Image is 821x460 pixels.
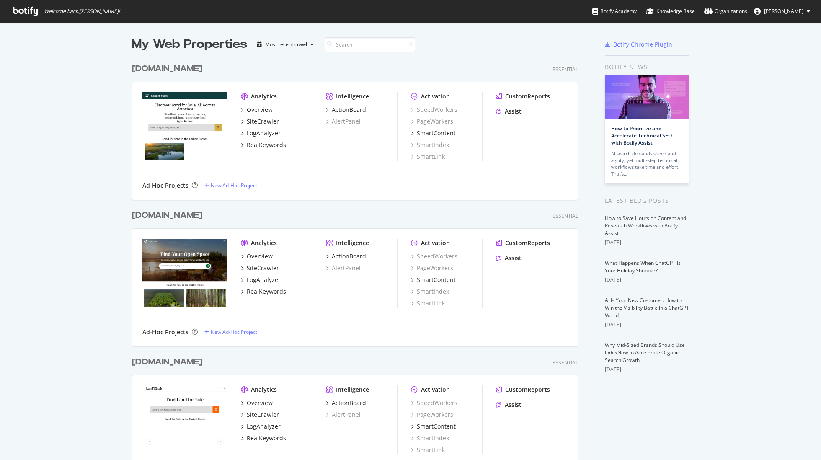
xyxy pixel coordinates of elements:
div: SmartContent [417,422,456,431]
div: AlertPanel [326,117,361,126]
div: ActionBoard [332,252,366,261]
div: AI search demands speed and agility, yet multi-step technical workflows take time and effort. Tha... [611,150,682,177]
a: SmartLink [411,299,445,308]
div: Activation [421,385,450,394]
a: Overview [241,399,273,407]
div: [DATE] [605,239,689,246]
a: Why Mid-Sized Brands Should Use IndexNow to Accelerate Organic Search Growth [605,341,685,364]
a: SpeedWorkers [411,399,457,407]
a: LogAnalyzer [241,276,281,284]
div: Botify Chrome Plugin [613,40,672,49]
a: ActionBoard [326,252,366,261]
div: Ad-Hoc Projects [142,328,188,336]
a: Assist [496,401,522,409]
div: New Ad-Hoc Project [211,328,257,336]
div: Activation [421,239,450,247]
div: LogAnalyzer [247,276,281,284]
div: [DATE] [605,276,689,284]
div: Essential [552,359,578,366]
div: My Web Properties [132,36,247,53]
a: Overview [241,252,273,261]
div: Organizations [704,7,747,16]
a: New Ad-Hoc Project [204,182,257,189]
div: Analytics [251,92,277,101]
a: RealKeywords [241,434,286,442]
a: New Ad-Hoc Project [204,328,257,336]
div: ActionBoard [332,106,366,114]
div: SmartContent [417,129,456,137]
div: SiteCrawler [247,411,279,419]
a: PageWorkers [411,411,453,419]
div: RealKeywords [247,434,286,442]
div: CustomReports [505,92,550,101]
img: land.com [142,239,227,307]
a: What Happens When ChatGPT Is Your Holiday Shopper? [605,259,681,274]
div: Intelligence [336,239,369,247]
div: SmartContent [417,276,456,284]
a: CustomReports [496,239,550,247]
a: SmartContent [411,422,456,431]
a: SmartLink [411,152,445,161]
div: Ad-Hoc Projects [142,181,188,190]
a: SmartIndex [411,141,449,149]
a: Botify Chrome Plugin [605,40,672,49]
a: SiteCrawler [241,411,279,419]
div: RealKeywords [247,287,286,296]
div: Assist [505,401,522,409]
a: SiteCrawler [241,264,279,272]
div: PageWorkers [411,264,453,272]
div: Botify Academy [592,7,637,16]
img: landandfarm.com [142,92,227,160]
a: AI Is Your New Customer: How to Win the Visibility Battle in a ChatGPT World [605,297,689,319]
a: LogAnalyzer [241,422,281,431]
a: How to Prioritize and Accelerate Technical SEO with Botify Assist [611,125,672,146]
div: Overview [247,106,273,114]
a: RealKeywords [241,287,286,296]
a: ActionBoard [326,399,366,407]
div: Intelligence [336,92,369,101]
div: SpeedWorkers [411,252,457,261]
div: Assist [505,107,522,116]
img: landwatch.com [142,385,227,453]
a: SmartContent [411,129,456,137]
a: How to Save Hours on Content and Research Workflows with Botify Assist [605,214,686,237]
span: Michael Glavac [764,8,803,15]
div: Analytics [251,385,277,394]
div: Intelligence [336,385,369,394]
div: [DOMAIN_NAME] [132,209,202,222]
div: Knowledge Base [646,7,695,16]
a: [DOMAIN_NAME] [132,356,206,368]
span: Welcome back, [PERSON_NAME] ! [44,8,120,15]
div: [DATE] [605,366,689,373]
img: How to Prioritize and Accelerate Technical SEO with Botify Assist [605,75,689,119]
a: SmartLink [411,446,445,454]
a: SpeedWorkers [411,106,457,114]
div: Assist [505,254,522,262]
div: [DOMAIN_NAME] [132,63,202,75]
div: SiteCrawler [247,264,279,272]
a: Overview [241,106,273,114]
div: Botify news [605,62,689,72]
div: LogAnalyzer [247,129,281,137]
button: [PERSON_NAME] [747,5,817,18]
a: [DOMAIN_NAME] [132,209,206,222]
div: [DOMAIN_NAME] [132,356,202,368]
a: PageWorkers [411,117,453,126]
a: Assist [496,107,522,116]
div: Overview [247,252,273,261]
div: ActionBoard [332,399,366,407]
a: SiteCrawler [241,117,279,126]
a: CustomReports [496,92,550,101]
a: Assist [496,254,522,262]
a: RealKeywords [241,141,286,149]
div: AlertPanel [326,264,361,272]
div: Analytics [251,239,277,247]
div: Essential [552,66,578,73]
